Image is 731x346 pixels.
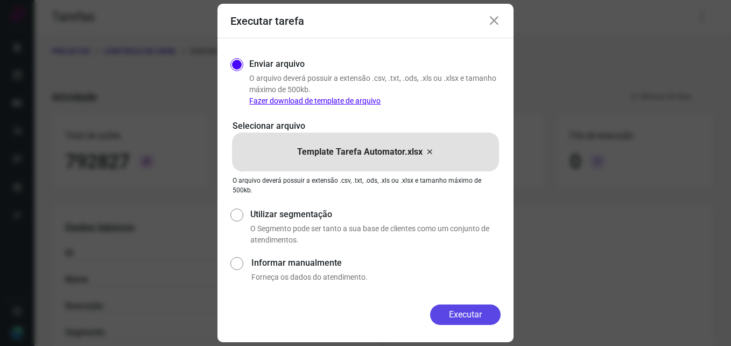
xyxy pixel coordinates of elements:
a: Fazer download de template de arquivo [249,96,381,105]
p: Template Tarefa Automator.xlsx [297,146,423,158]
p: O arquivo deverá possuir a extensão .csv, .txt, .ods, .xls ou .xlsx e tamanho máximo de 500kb. [249,73,501,107]
label: Utilizar segmentação [250,208,501,221]
p: Selecionar arquivo [233,120,498,133]
h3: Executar tarefa [230,15,304,27]
label: Enviar arquivo [249,58,305,71]
p: Forneça os dados do atendimento. [251,272,501,283]
button: Executar [430,305,501,325]
p: O Segmento pode ser tanto a sua base de clientes como um conjunto de atendimentos. [250,223,501,246]
p: O arquivo deverá possuir a extensão .csv, .txt, .ods, .xls ou .xlsx e tamanho máximo de 500kb. [233,176,498,195]
label: Informar manualmente [251,257,501,269]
